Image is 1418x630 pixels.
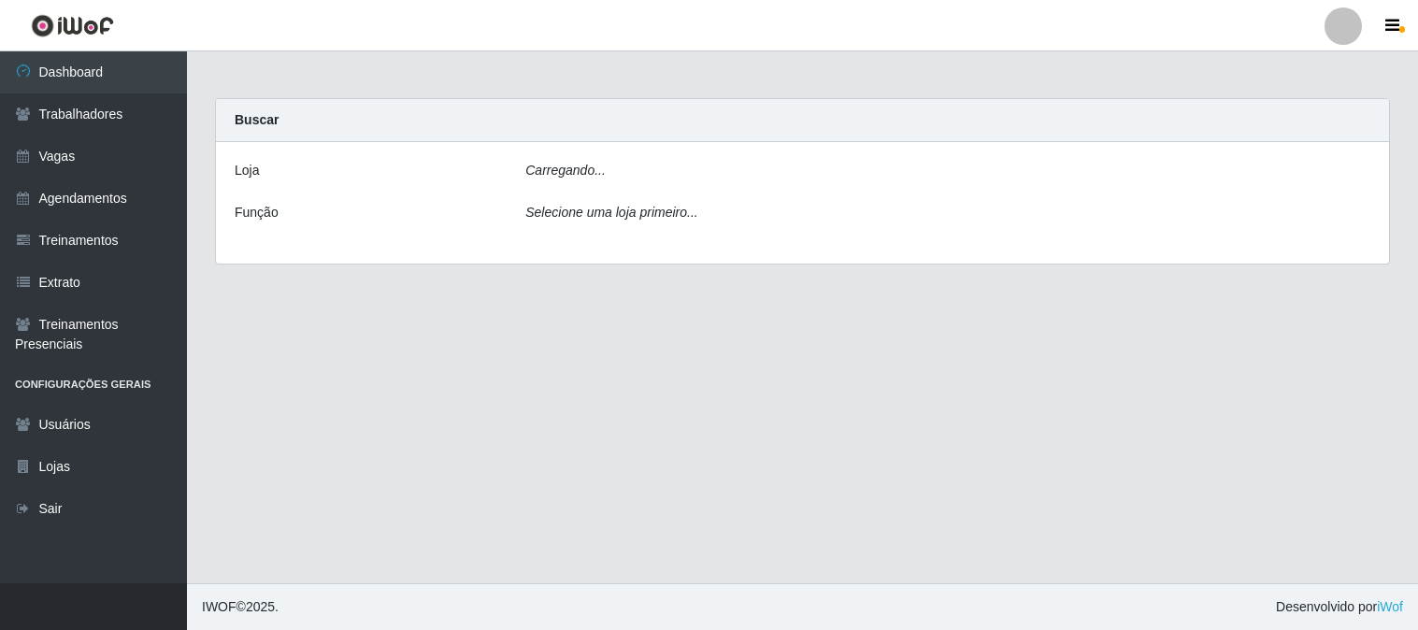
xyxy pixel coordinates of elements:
i: Selecione uma loja primeiro... [525,205,697,220]
img: CoreUI Logo [31,14,114,37]
span: Desenvolvido por [1276,597,1403,617]
label: Loja [235,161,259,180]
span: © 2025 . [202,597,279,617]
strong: Buscar [235,112,279,127]
i: Carregando... [525,163,606,178]
label: Função [235,203,279,222]
span: IWOF [202,599,236,614]
a: iWof [1377,599,1403,614]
